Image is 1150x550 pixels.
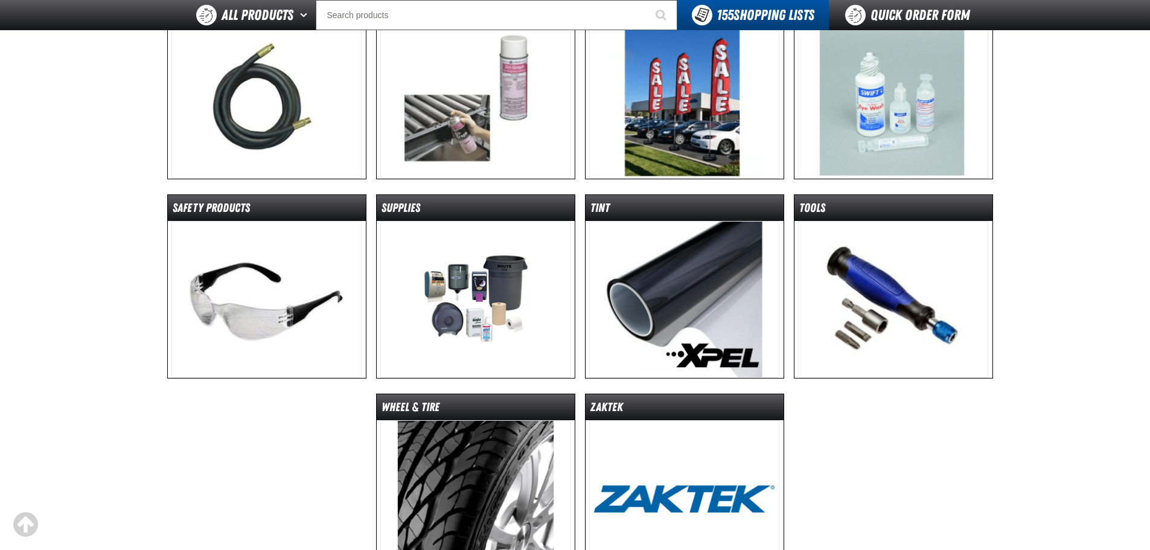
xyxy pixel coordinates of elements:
[794,200,992,221] dt: Tools
[798,22,988,179] img: Personal Protection
[380,221,570,378] img: Supplies
[222,4,293,26] span: All Products
[589,22,779,179] img: On Premise Promotion
[586,200,784,221] dt: Tint
[585,194,784,379] a: Tint
[168,200,366,221] dt: Safety Products
[717,7,814,24] span: Shopping Lists
[171,221,362,378] img: Safety Products
[12,511,39,538] div: Scroll to the top
[377,200,575,221] dt: Supplies
[717,7,733,24] strong: 155
[377,399,575,420] dt: Wheel & Tire
[586,399,784,420] dt: ZAKTEK
[380,22,570,179] img: Lubricants
[171,22,362,179] img: Fluid Power
[798,221,988,378] img: Tools
[167,194,366,379] a: Safety Products
[376,194,575,379] a: Supplies
[589,221,779,378] img: Tint
[794,194,993,379] a: Tools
